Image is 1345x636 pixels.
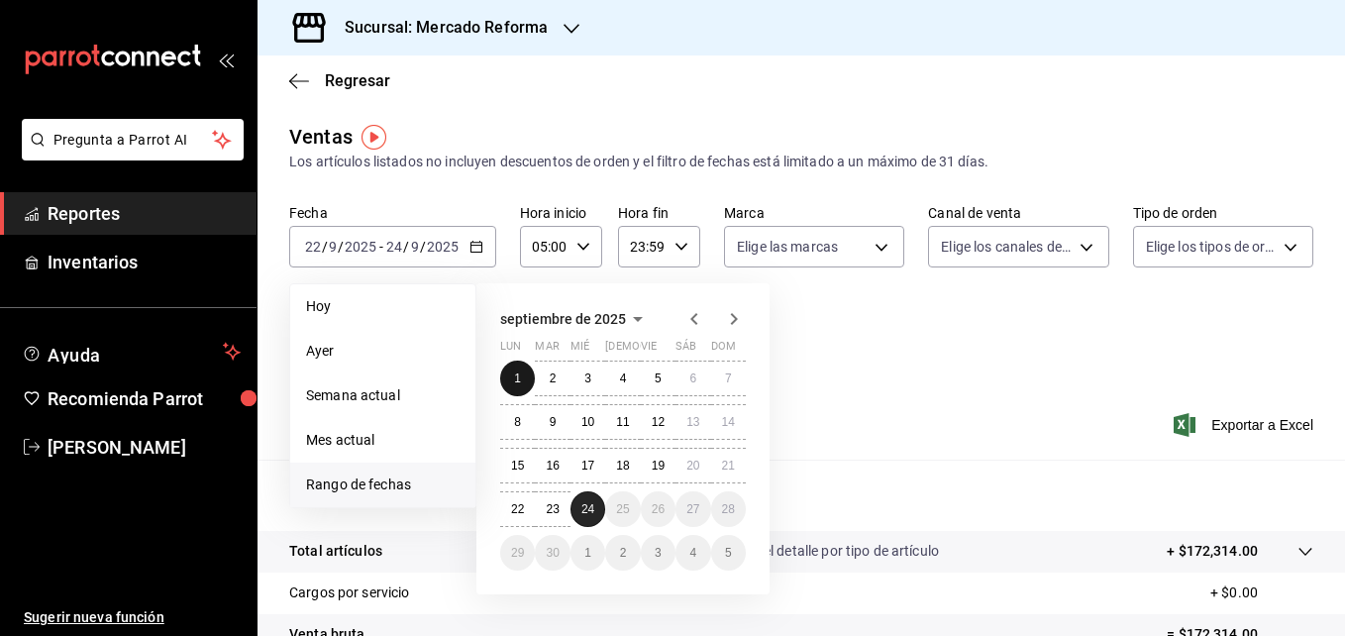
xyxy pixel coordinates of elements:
h3: Sucursal: Mercado Reforma [329,16,548,40]
button: 15 de septiembre de 2025 [500,448,535,483]
abbr: 26 de septiembre de 2025 [652,502,665,516]
abbr: 8 de septiembre de 2025 [514,415,521,429]
button: 1 de septiembre de 2025 [500,361,535,396]
div: Los artículos listados no incluyen descuentos de orden y el filtro de fechas está limitado a un m... [289,152,1313,172]
label: Hora fin [618,206,700,220]
button: 3 de septiembre de 2025 [570,361,605,396]
button: Exportar a Excel [1178,413,1313,437]
abbr: 3 de octubre de 2025 [655,546,662,560]
p: + $0.00 [1210,583,1313,603]
abbr: 15 de septiembre de 2025 [511,459,524,473]
button: 29 de septiembre de 2025 [500,535,535,571]
button: 27 de septiembre de 2025 [675,491,710,527]
abbr: 19 de septiembre de 2025 [652,459,665,473]
abbr: 20 de septiembre de 2025 [686,459,699,473]
abbr: 1 de septiembre de 2025 [514,371,521,385]
label: Hora inicio [520,206,602,220]
span: Elige las marcas [737,237,838,257]
abbr: 3 de septiembre de 2025 [584,371,591,385]
abbr: 5 de octubre de 2025 [725,546,732,560]
button: 4 de septiembre de 2025 [605,361,640,396]
input: ---- [344,239,377,255]
button: 11 de septiembre de 2025 [605,404,640,440]
button: 21 de septiembre de 2025 [711,448,746,483]
abbr: 25 de septiembre de 2025 [616,502,629,516]
span: Rango de fechas [306,475,460,495]
abbr: 4 de octubre de 2025 [689,546,696,560]
button: 14 de septiembre de 2025 [711,404,746,440]
button: 3 de octubre de 2025 [641,535,675,571]
abbr: 6 de septiembre de 2025 [689,371,696,385]
button: 24 de septiembre de 2025 [570,491,605,527]
button: 26 de septiembre de 2025 [641,491,675,527]
button: 5 de septiembre de 2025 [641,361,675,396]
span: / [322,239,328,255]
abbr: 2 de septiembre de 2025 [550,371,557,385]
abbr: 2 de octubre de 2025 [620,546,627,560]
span: septiembre de 2025 [500,311,626,327]
button: open_drawer_menu [218,52,234,67]
abbr: 22 de septiembre de 2025 [511,502,524,516]
p: Cargos por servicio [289,583,410,603]
span: / [338,239,344,255]
abbr: 24 de septiembre de 2025 [581,502,594,516]
button: 10 de septiembre de 2025 [570,404,605,440]
div: Ventas [289,122,353,152]
label: Marca [724,206,904,220]
button: 30 de septiembre de 2025 [535,535,569,571]
button: 4 de octubre de 2025 [675,535,710,571]
button: 1 de octubre de 2025 [570,535,605,571]
button: 19 de septiembre de 2025 [641,448,675,483]
abbr: 28 de septiembre de 2025 [722,502,735,516]
abbr: lunes [500,340,521,361]
span: Hoy [306,296,460,317]
abbr: miércoles [570,340,589,361]
button: 20 de septiembre de 2025 [675,448,710,483]
abbr: 9 de septiembre de 2025 [550,415,557,429]
img: Tooltip marker [362,125,386,150]
abbr: viernes [641,340,657,361]
span: / [420,239,426,255]
abbr: 18 de septiembre de 2025 [616,459,629,473]
abbr: 30 de septiembre de 2025 [546,546,559,560]
span: Elige los canales de venta [941,237,1072,257]
span: [PERSON_NAME] [48,434,241,461]
button: 13 de septiembre de 2025 [675,404,710,440]
label: Fecha [289,206,496,220]
abbr: 7 de septiembre de 2025 [725,371,732,385]
abbr: jueves [605,340,722,361]
button: 8 de septiembre de 2025 [500,404,535,440]
abbr: 27 de septiembre de 2025 [686,502,699,516]
p: + $172,314.00 [1167,541,1258,562]
span: Ayer [306,341,460,362]
span: Mes actual [306,430,460,451]
abbr: 29 de septiembre de 2025 [511,546,524,560]
button: 5 de octubre de 2025 [711,535,746,571]
abbr: 16 de septiembre de 2025 [546,459,559,473]
span: - [379,239,383,255]
abbr: martes [535,340,559,361]
span: / [403,239,409,255]
abbr: 13 de septiembre de 2025 [686,415,699,429]
abbr: 12 de septiembre de 2025 [652,415,665,429]
label: Tipo de orden [1133,206,1313,220]
abbr: 14 de septiembre de 2025 [722,415,735,429]
span: Semana actual [306,385,460,406]
a: Pregunta a Parrot AI [14,144,244,164]
input: -- [328,239,338,255]
abbr: domingo [711,340,736,361]
abbr: sábado [675,340,696,361]
abbr: 4 de septiembre de 2025 [620,371,627,385]
span: Ayuda [48,340,215,364]
span: Regresar [325,71,390,90]
span: Pregunta a Parrot AI [53,130,213,151]
abbr: 11 de septiembre de 2025 [616,415,629,429]
button: septiembre de 2025 [500,307,650,331]
abbr: 5 de septiembre de 2025 [655,371,662,385]
abbr: 21 de septiembre de 2025 [722,459,735,473]
abbr: 1 de octubre de 2025 [584,546,591,560]
button: Regresar [289,71,390,90]
button: 16 de septiembre de 2025 [535,448,569,483]
abbr: 17 de septiembre de 2025 [581,459,594,473]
